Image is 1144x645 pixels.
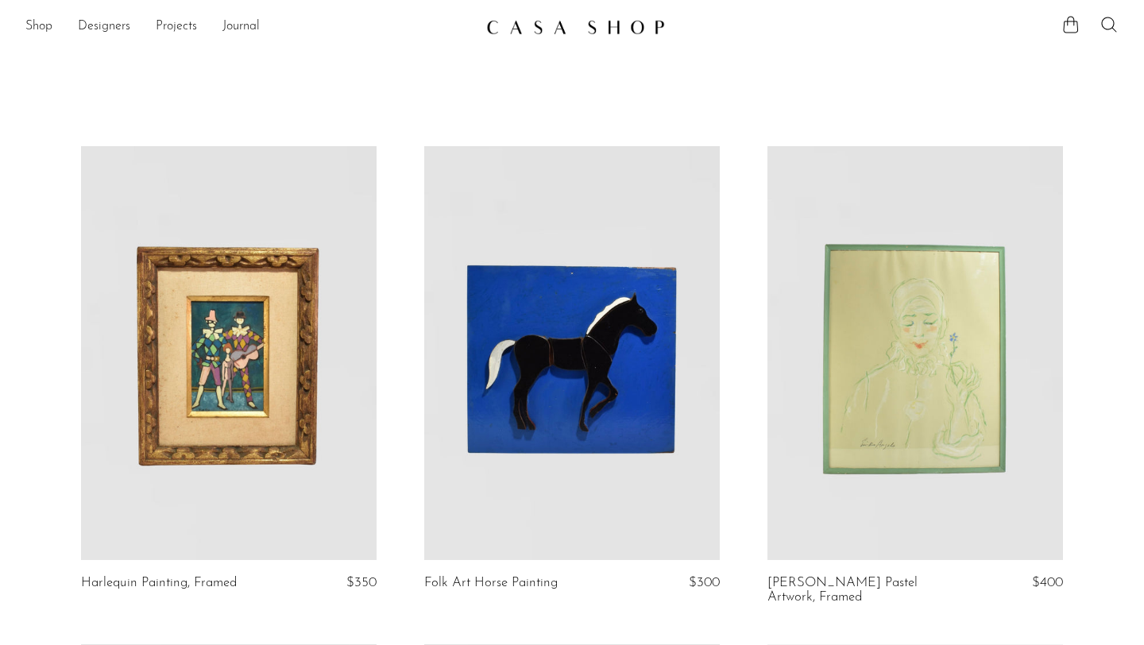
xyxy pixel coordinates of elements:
a: Designers [78,17,130,37]
a: Folk Art Horse Painting [424,576,558,590]
nav: Desktop navigation [25,14,473,41]
span: $300 [689,576,720,589]
ul: NEW HEADER MENU [25,14,473,41]
a: Harlequin Painting, Framed [81,576,237,590]
a: [PERSON_NAME] Pastel Artwork, Framed [767,576,964,605]
span: $350 [346,576,377,589]
a: Shop [25,17,52,37]
a: Journal [222,17,260,37]
span: $400 [1032,576,1063,589]
a: Projects [156,17,197,37]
